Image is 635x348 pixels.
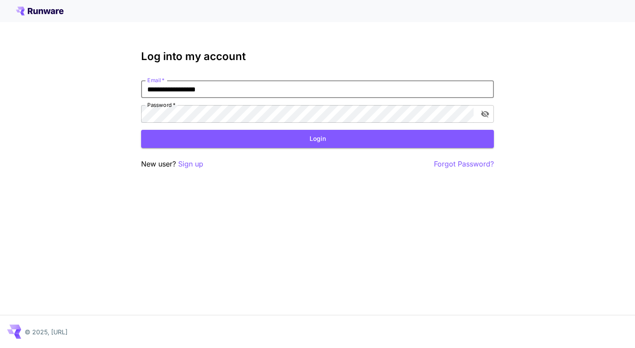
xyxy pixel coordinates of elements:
[434,159,494,170] button: Forgot Password?
[141,50,494,63] h3: Log into my account
[178,159,203,170] button: Sign up
[147,101,176,109] label: Password
[141,159,203,170] p: New user?
[141,130,494,148] button: Login
[25,327,67,337] p: © 2025, [URL]
[477,106,493,122] button: toggle password visibility
[147,76,164,84] label: Email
